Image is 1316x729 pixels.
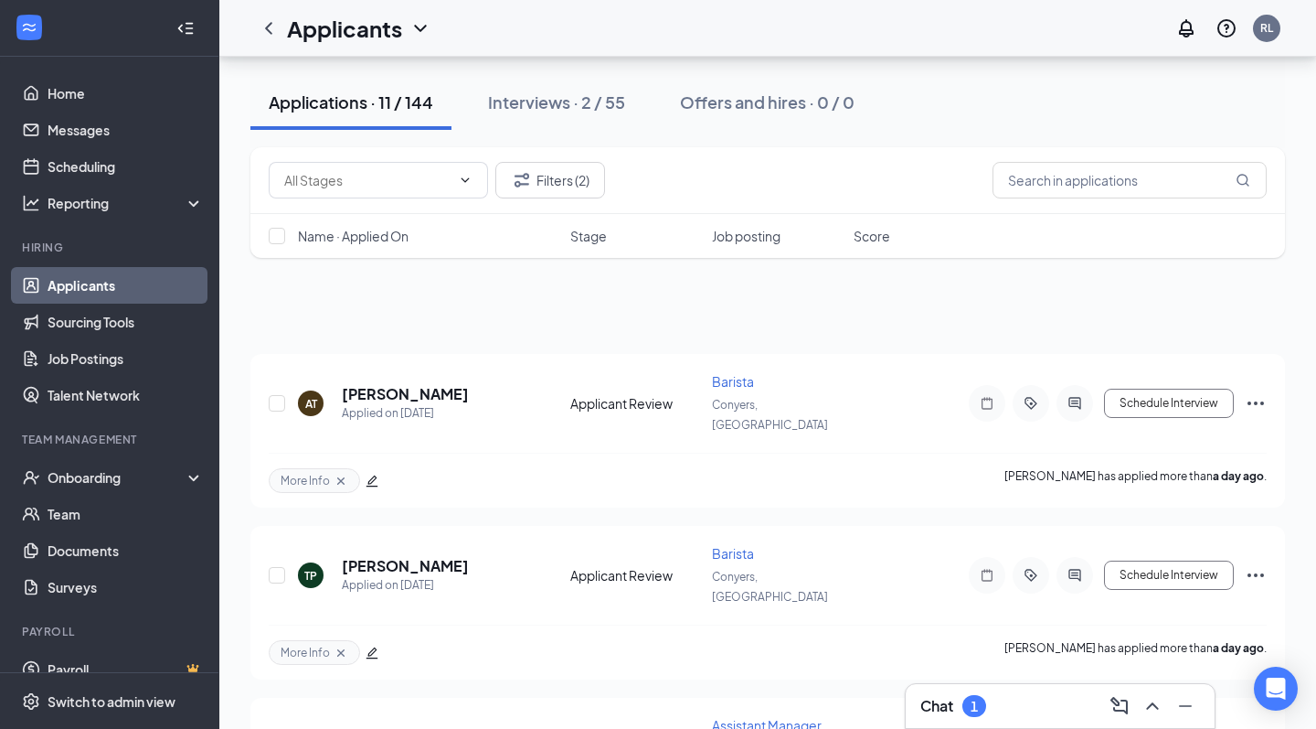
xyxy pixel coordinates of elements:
svg: ActiveChat [1064,568,1086,583]
svg: Ellipses [1245,564,1267,586]
svg: Note [976,568,998,583]
div: Hiring [22,240,200,255]
a: Documents [48,532,204,569]
a: Job Postings [48,340,204,377]
span: Barista [712,373,754,390]
svg: ChevronLeft [258,17,280,39]
div: Applied on [DATE] [342,576,469,595]
a: Team [48,496,204,532]
span: Barista [712,545,754,562]
svg: ComposeMessage [1109,695,1130,717]
h3: Chat [920,696,953,716]
svg: UserCheck [22,468,40,487]
svg: Ellipses [1245,392,1267,414]
svg: Cross [334,474,348,488]
svg: Settings [22,692,40,711]
a: Talent Network [48,377,204,413]
span: Job posting [712,227,780,245]
svg: Minimize [1174,695,1196,717]
svg: ChevronDown [458,173,472,188]
svg: Analysis [22,194,40,212]
span: Stage [570,227,607,245]
span: Score [854,227,890,245]
a: Applicants [48,267,204,304]
a: Sourcing Tools [48,304,204,340]
span: Conyers, [GEOGRAPHIC_DATA] [712,398,828,432]
svg: WorkstreamLogo [20,18,38,37]
svg: ChevronUp [1141,695,1163,717]
b: a day ago [1213,641,1264,655]
button: Minimize [1171,691,1200,721]
svg: MagnifyingGlass [1236,173,1250,188]
div: 1 [971,699,978,714]
span: More Info [281,473,330,488]
div: Switch to admin view [48,692,175,711]
svg: QuestionInfo [1215,17,1237,39]
a: Home [48,75,204,112]
div: Applicant Review [570,394,701,413]
a: Scheduling [48,148,204,185]
span: edit [366,475,378,488]
svg: Filter [511,169,533,191]
svg: ActiveTag [1020,568,1042,583]
a: Messages [48,112,204,148]
h5: [PERSON_NAME] [342,384,469,404]
button: ComposeMessage [1105,691,1134,721]
div: Team Management [22,432,200,447]
div: Applied on [DATE] [342,404,469,423]
svg: Note [976,396,998,411]
div: Applicant Review [570,566,701,584]
div: Offers and hires · 0 / 0 [680,91,854,113]
h5: [PERSON_NAME] [342,556,469,576]
div: RL [1260,20,1273,36]
div: Reporting [48,194,205,212]
div: Payroll [22,624,200,639]
button: Filter Filters (2) [495,162,605,198]
input: Search in applications [992,162,1267,198]
input: All Stages [284,170,451,190]
b: a day ago [1213,469,1264,483]
span: edit [366,647,378,659]
button: Schedule Interview [1104,561,1234,590]
span: Conyers, [GEOGRAPHIC_DATA] [712,570,828,604]
span: More Info [281,645,330,660]
p: [PERSON_NAME] has applied more than . [1004,640,1267,665]
div: AT [305,396,317,412]
div: Applications · 11 / 144 [269,91,433,113]
span: Name · Applied On [298,227,409,245]
div: Onboarding [48,468,188,487]
p: [PERSON_NAME] has applied more than . [1004,468,1267,493]
svg: ActiveChat [1064,396,1086,411]
div: TP [304,568,317,584]
svg: Cross [334,646,348,660]
svg: Collapse [176,19,195,38]
svg: ChevronDown [409,17,431,39]
div: Interviews · 2 / 55 [488,91,625,113]
svg: ActiveTag [1020,396,1042,411]
a: Surveys [48,569,204,606]
svg: Notifications [1175,17,1197,39]
a: PayrollCrown [48,651,204,688]
button: Schedule Interview [1104,389,1234,418]
div: Open Intercom Messenger [1254,667,1298,711]
h1: Applicants [287,13,402,44]
button: ChevronUp [1138,691,1167,721]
